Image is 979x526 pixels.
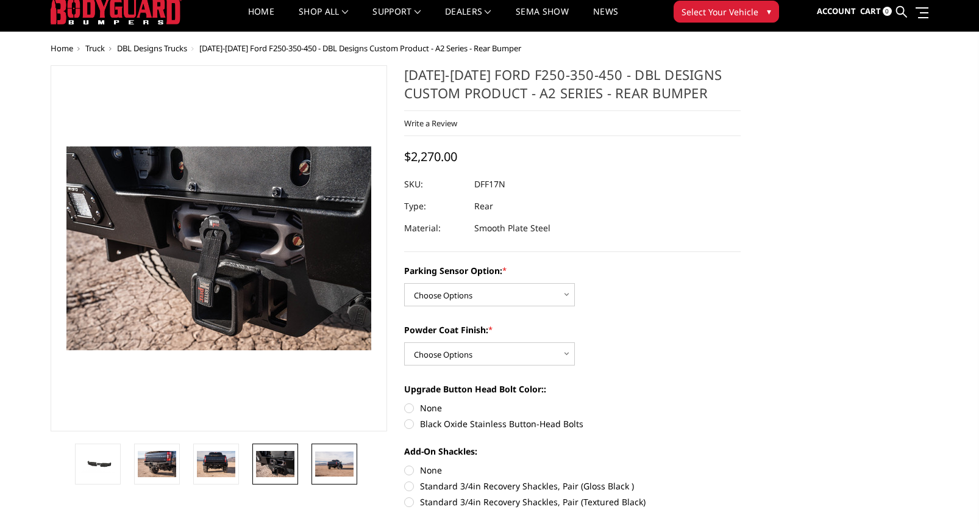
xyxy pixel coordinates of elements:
h1: [DATE]-[DATE] Ford F250-350-450 - DBL Designs Custom Product - A2 Series - Rear Bumper [404,65,741,111]
label: None [404,402,741,414]
a: Home [51,43,73,54]
label: Powder Coat Finish: [404,323,741,336]
label: Standard 3/4in Recovery Shackles, Pair (Gloss Black ) [404,480,741,492]
a: News [593,7,618,31]
dd: DFF17N [474,173,505,195]
label: None [404,464,741,477]
span: Account [817,5,856,16]
label: Parking Sensor Option: [404,264,741,277]
dd: Rear [474,195,493,217]
dt: Type: [404,195,465,217]
a: 2017-2022 Ford F250-350-450 - DBL Designs Custom Product - A2 Series - Rear Bumper [51,65,387,431]
label: Standard 3/4in Recovery Shackles, Pair (Textured Black) [404,495,741,508]
span: [DATE]-[DATE] Ford F250-350-450 - DBL Designs Custom Product - A2 Series - Rear Bumper [199,43,521,54]
a: Dealers [445,7,491,31]
label: Black Oxide Stainless Button-Head Bolts [404,417,741,430]
label: Upgrade Button Head Bolt Color:: [404,383,741,395]
img: 2017-2022 Ford F250-350-450 - DBL Designs Custom Product - A2 Series - Rear Bumper [138,451,176,477]
a: SEMA Show [516,7,569,31]
dt: SKU: [404,173,465,195]
button: Select Your Vehicle [674,1,779,23]
img: 2017-2022 Ford F250-350-450 - DBL Designs Custom Product - A2 Series - Rear Bumper [315,452,354,477]
a: Write a Review [404,118,457,129]
a: Home [248,7,274,31]
img: 2017-2022 Ford F250-350-450 - DBL Designs Custom Product - A2 Series - Rear Bumper [256,451,294,477]
a: shop all [299,7,348,31]
a: Truck [85,43,105,54]
span: Select Your Vehicle [682,5,758,18]
a: DBL Designs Trucks [117,43,187,54]
a: Support [372,7,421,31]
dt: Material: [404,217,465,239]
span: Cart [860,5,881,16]
span: ▾ [767,5,771,18]
img: 2017-2022 Ford F250-350-450 - DBL Designs Custom Product - A2 Series - Rear Bumper [79,455,117,474]
dd: Smooth Plate Steel [474,217,550,239]
span: $2,270.00 [404,148,457,165]
img: 2017-2022 Ford F250-350-450 - DBL Designs Custom Product - A2 Series - Rear Bumper [197,451,235,477]
span: 0 [883,7,892,16]
label: Add-On Shackles: [404,445,741,458]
